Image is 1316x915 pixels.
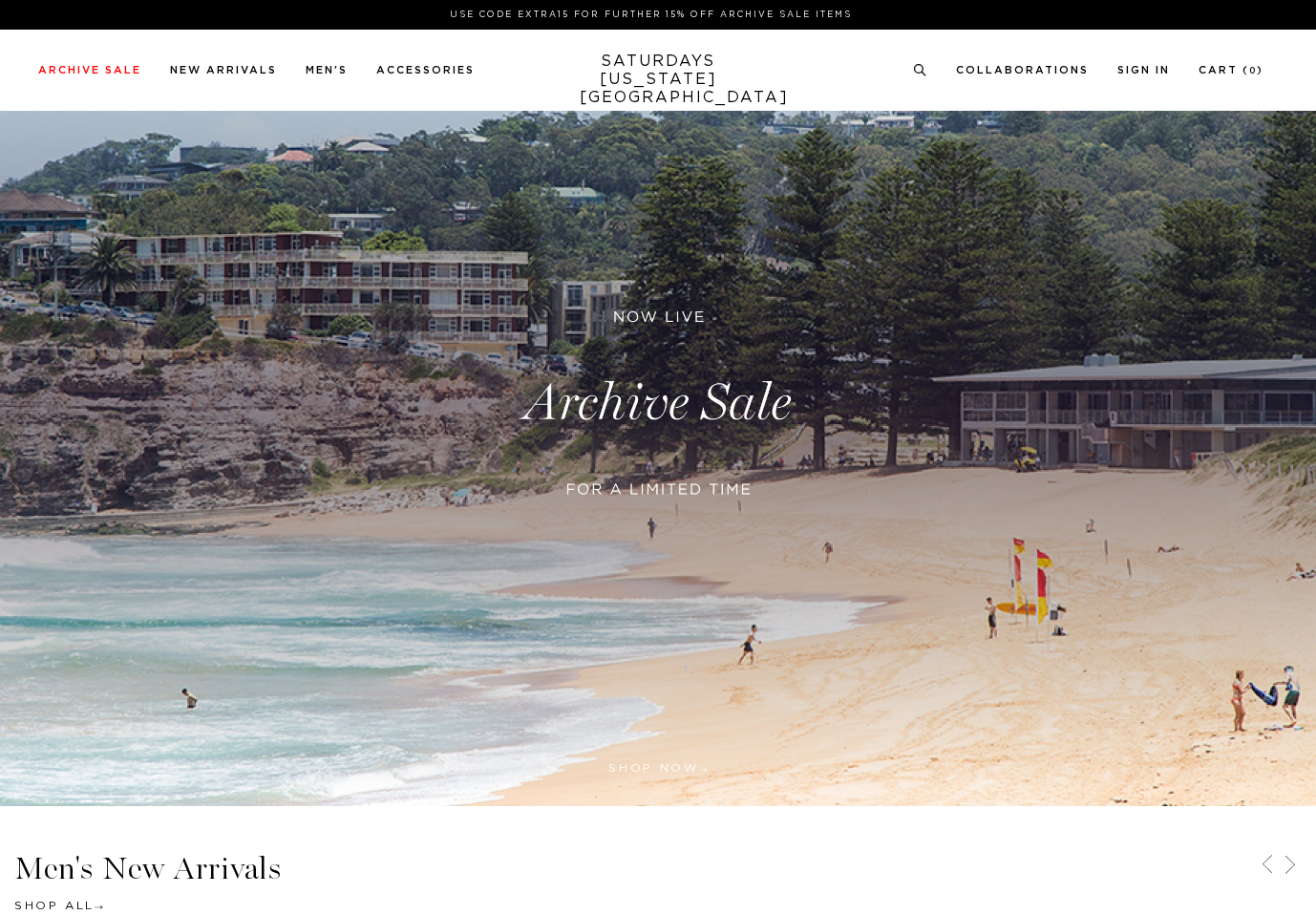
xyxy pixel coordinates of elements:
[1117,65,1170,75] a: Sign In
[170,65,277,75] a: New Arrivals
[38,65,141,75] a: Archive Sale
[306,65,348,75] a: Men's
[1199,65,1263,75] a: Cart (0)
[14,900,103,911] a: Shop All
[1249,67,1257,75] small: 0
[14,853,1302,884] h3: Men's New Arrivals
[376,65,475,75] a: Accessories
[46,8,1256,22] p: Use Code EXTRA15 for Further 15% Off Archive Sale Items
[956,65,1089,75] a: Collaborations
[580,53,737,107] a: SATURDAYS[US_STATE][GEOGRAPHIC_DATA]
